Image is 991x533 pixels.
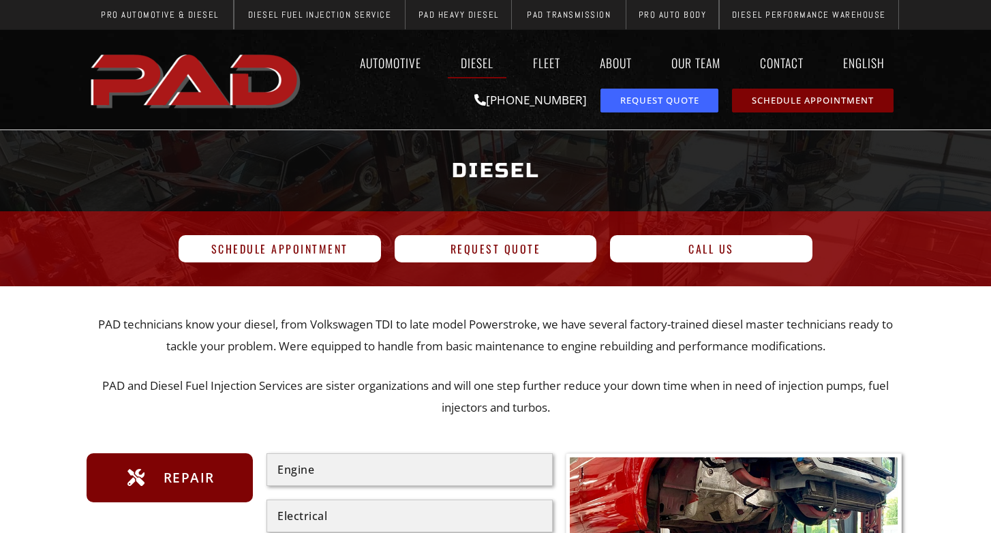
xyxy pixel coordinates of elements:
[587,47,645,78] a: About
[520,47,573,78] a: Fleet
[87,43,307,117] a: pro automotive and diesel home page
[747,47,817,78] a: Contact
[395,235,597,262] a: Request Quote
[752,96,874,105] span: Schedule Appointment
[101,10,219,19] span: Pro Automotive & Diesel
[448,47,506,78] a: Diesel
[87,314,904,358] p: PAD technicians know your diesel, from Volkswagen TDI to late model Powerstroke, we have several ...
[418,10,499,19] span: PAD Heavy Diesel
[160,467,215,489] span: Repair
[732,10,886,19] span: Diesel Performance Warehouse
[211,243,348,254] span: Schedule Appointment
[87,375,904,419] p: PAD and Diesel Fuel Injection Services are sister organizations and will one step further reduce ...
[620,96,699,105] span: Request Quote
[658,47,733,78] a: Our Team
[527,10,611,19] span: PAD Transmission
[248,10,392,19] span: Diesel Fuel Injection Service
[600,89,718,112] a: request a service or repair quote
[307,47,904,78] nav: Menu
[610,235,812,262] a: Call Us
[277,511,542,521] div: Electrical
[179,235,381,262] a: Schedule Appointment
[688,243,734,254] span: Call Us
[451,243,541,254] span: Request Quote
[93,145,898,196] h1: Diesel
[277,464,542,475] div: Engine
[639,10,707,19] span: Pro Auto Body
[474,92,587,108] a: [PHONE_NUMBER]
[830,47,904,78] a: English
[347,47,434,78] a: Automotive
[732,89,894,112] a: schedule repair or service appointment
[87,43,307,117] img: The image shows the word "PAD" in bold, red, uppercase letters with a slight shadow effect.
